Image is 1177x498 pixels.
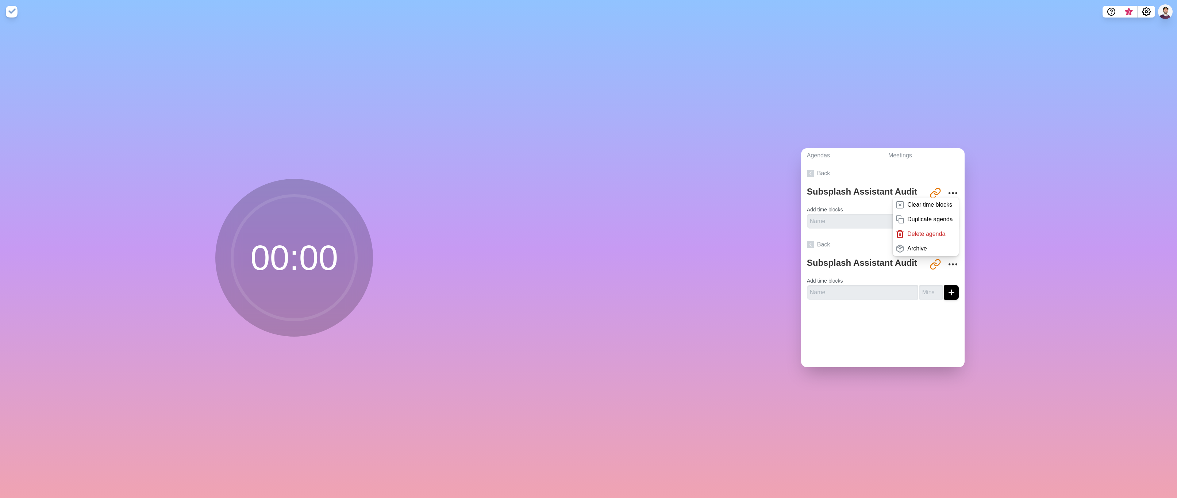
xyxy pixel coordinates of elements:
label: Add time blocks [807,278,843,284]
label: Add time blocks [807,207,843,212]
a: Back [801,234,965,255]
p: Duplicate agenda [907,215,953,224]
input: Mins [919,285,943,300]
img: timeblocks logo [6,6,18,18]
input: Name [807,214,918,229]
a: Agendas [801,148,882,163]
input: Name [807,285,918,300]
p: Archive [907,244,927,253]
button: What’s new [1120,6,1138,18]
a: Meetings [882,148,965,163]
button: Help [1103,6,1120,18]
button: Share link [928,186,943,200]
p: Clear time blocks [907,200,952,209]
button: Settings [1138,6,1155,18]
button: More [946,186,960,200]
a: Back [801,163,965,184]
span: 3 [1126,9,1132,15]
button: Share link [928,257,943,272]
p: Delete agenda [907,230,945,238]
button: More [946,257,960,272]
